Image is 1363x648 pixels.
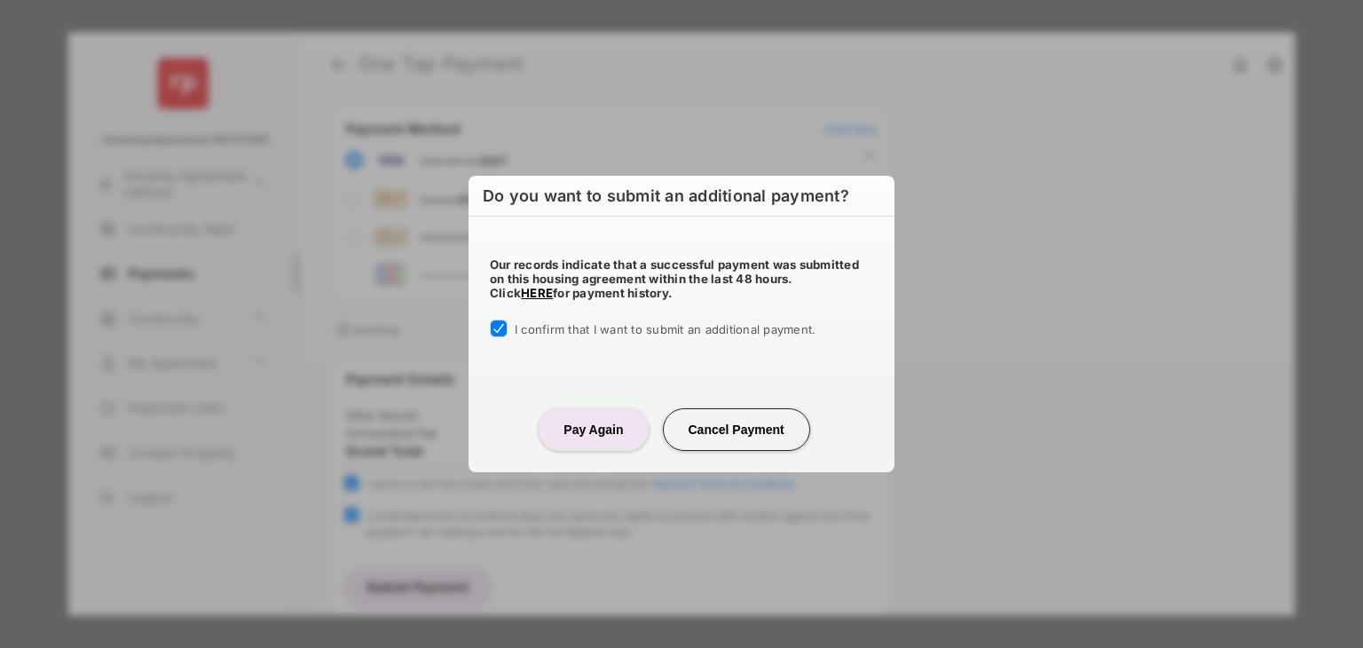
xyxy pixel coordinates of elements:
[521,286,553,300] a: HERE
[469,176,894,217] h6: Do you want to submit an additional payment?
[490,257,873,300] h5: Our records indicate that a successful payment was submitted on this housing agreement within the...
[663,408,810,451] button: Cancel Payment
[515,322,815,336] span: I confirm that I want to submit an additional payment.
[539,408,648,451] button: Pay Again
